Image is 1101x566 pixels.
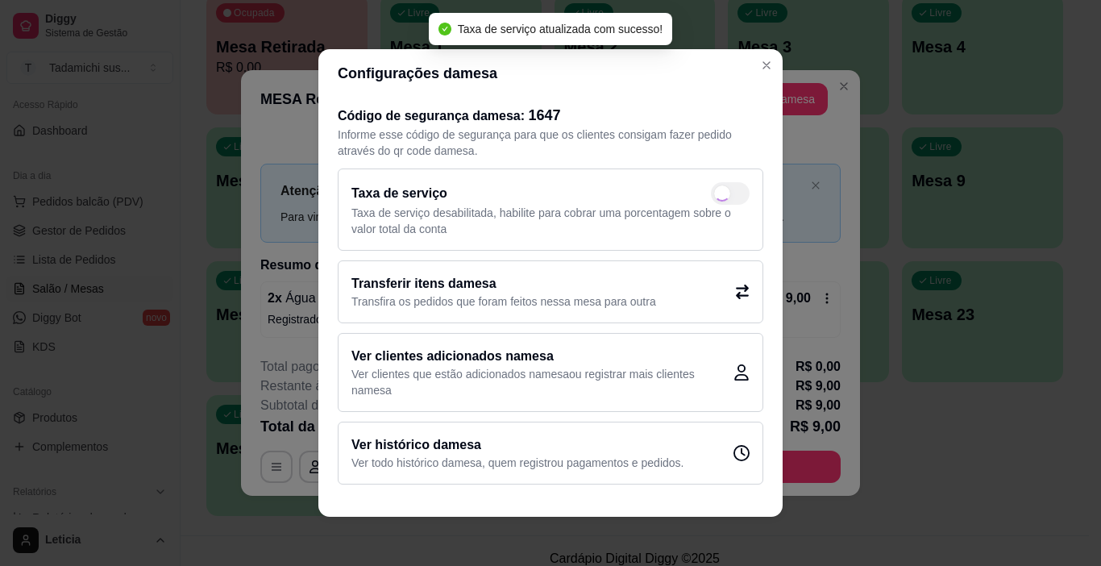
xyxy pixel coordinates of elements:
p: Transfira os pedidos que foram feitos nessa mesa para outra [351,293,656,310]
span: check-circle [438,23,451,35]
span: 1647 [529,107,561,123]
p: Ver todo histórico da mesa , quem registrou pagamentos e pedidos. [351,455,683,471]
h2: Taxa de serviço [351,184,447,203]
p: Ver clientes que estão adicionados na mesa ou registrar mais clientes na mesa [351,366,733,398]
h2: Ver histórico da mesa [351,435,683,455]
header: Configurações da mesa [318,49,783,98]
button: Close [754,52,779,78]
h2: Ver clientes adicionados na mesa [351,347,733,366]
h2: Código de segurança da mesa : [338,104,763,127]
h2: Transferir itens da mesa [351,274,656,293]
p: Taxa de serviço desabilitada, habilite para cobrar uma porcentagem sobre o valor total da conta [351,205,750,237]
p: Informe esse código de segurança para que os clientes consigam fazer pedido através do qr code da... [338,127,763,159]
span: Taxa de serviço atualizada com sucesso! [458,23,663,35]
